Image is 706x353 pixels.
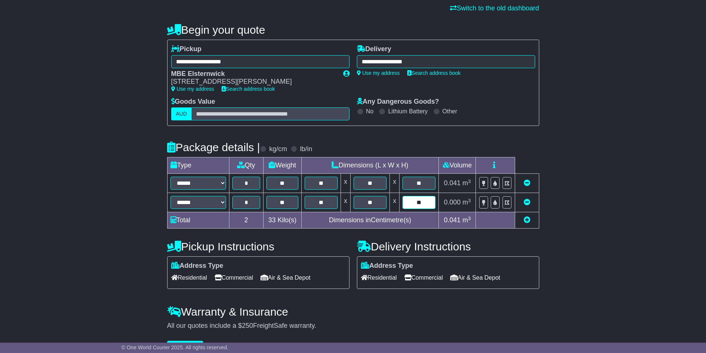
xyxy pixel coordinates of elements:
[341,174,350,193] td: x
[171,262,223,270] label: Address Type
[444,216,461,224] span: 0.041
[171,98,215,106] label: Goods Value
[167,240,349,253] h4: Pickup Instructions
[407,70,461,76] a: Search address book
[229,157,263,174] td: Qty
[404,272,443,283] span: Commercial
[167,24,539,36] h4: Begin your quote
[341,193,350,212] td: x
[463,179,471,187] span: m
[468,179,471,184] sup: 3
[357,98,439,106] label: Any Dangerous Goods?
[450,4,539,12] a: Switch to the old dashboard
[300,145,312,153] label: lb/in
[229,212,263,229] td: 2
[463,199,471,206] span: m
[444,199,461,206] span: 0.000
[390,193,400,212] td: x
[463,216,471,224] span: m
[366,108,374,115] label: No
[524,179,530,187] a: Remove this item
[167,306,539,318] h4: Warranty & Insurance
[222,86,275,92] a: Search address book
[444,179,461,187] span: 0.041
[167,212,229,229] td: Total
[357,70,400,76] a: Use my address
[167,157,229,174] td: Type
[468,216,471,221] sup: 3
[468,198,471,203] sup: 3
[439,157,476,174] td: Volume
[167,141,260,153] h4: Package details |
[388,108,428,115] label: Lithium Battery
[390,174,400,193] td: x
[450,272,500,283] span: Air & Sea Depot
[167,322,539,330] div: All our quotes include a $ FreightSafe warranty.
[269,145,287,153] label: kg/cm
[171,70,336,78] div: MBE Elsternwick
[171,86,214,92] a: Use my address
[171,272,207,283] span: Residential
[122,344,229,350] span: © One World Courier 2025. All rights reserved.
[171,78,336,86] div: [STREET_ADDRESS][PERSON_NAME]
[263,157,302,174] td: Weight
[357,240,539,253] h4: Delivery Instructions
[361,272,397,283] span: Residential
[261,272,311,283] span: Air & Sea Depot
[443,108,457,115] label: Other
[301,212,439,229] td: Dimensions in Centimetre(s)
[268,216,276,224] span: 33
[171,107,192,120] label: AUD
[301,157,439,174] td: Dimensions (L x W x H)
[215,272,253,283] span: Commercial
[361,262,413,270] label: Address Type
[524,216,530,224] a: Add new item
[242,322,253,329] span: 250
[263,212,302,229] td: Kilo(s)
[357,45,391,53] label: Delivery
[171,45,202,53] label: Pickup
[524,199,530,206] a: Remove this item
